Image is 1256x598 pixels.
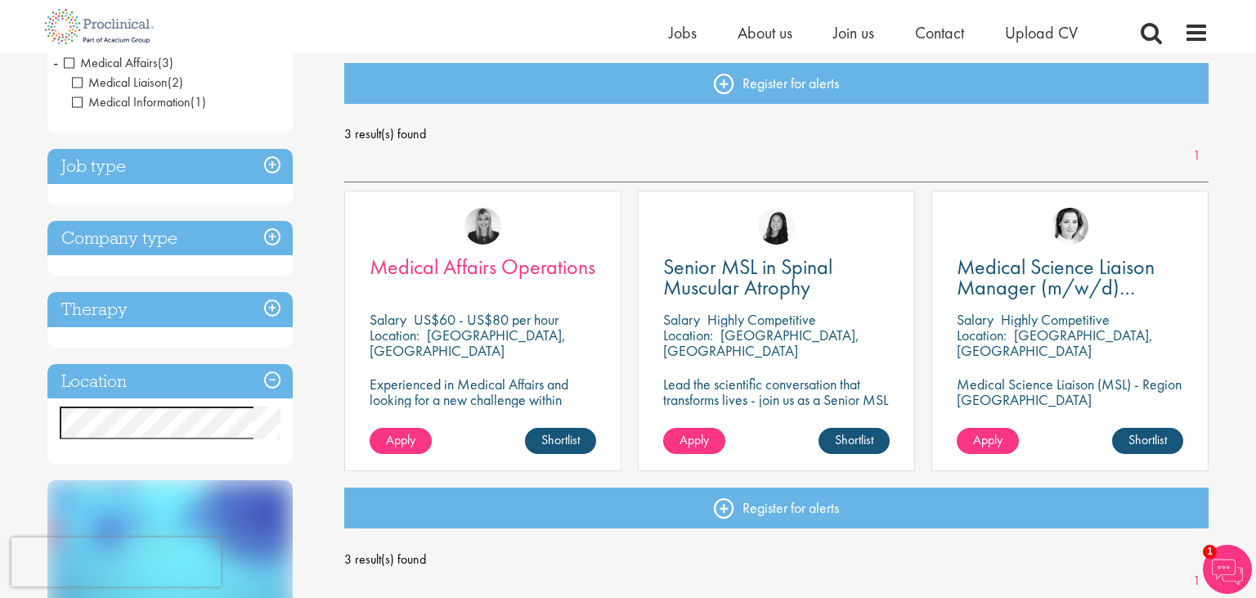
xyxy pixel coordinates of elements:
[1001,310,1110,329] p: Highly Competitive
[957,253,1155,321] span: Medical Science Liaison Manager (m/w/d) Nephrologie
[663,326,713,344] span: Location:
[370,257,596,277] a: Medical Affairs Operations
[1052,208,1088,245] img: Greta Prestel
[957,326,1153,360] p: [GEOGRAPHIC_DATA], [GEOGRAPHIC_DATA]
[72,74,183,91] span: Medical Liaison
[669,22,697,43] a: Jobs
[386,431,415,448] span: Apply
[1185,146,1209,165] a: 1
[53,50,58,74] span: -
[64,54,158,71] span: Medical Affairs
[758,208,795,245] img: Numhom Sudsok
[663,326,859,360] p: [GEOGRAPHIC_DATA], [GEOGRAPHIC_DATA]
[663,310,700,329] span: Salary
[1005,22,1078,43] a: Upload CV
[738,22,792,43] a: About us
[191,93,206,110] span: (1)
[663,253,832,301] span: Senior MSL in Spinal Muscular Atrophy
[663,376,890,423] p: Lead the scientific conversation that transforms lives - join us as a Senior MSL in Spinal Muscul...
[72,93,191,110] span: Medical Information
[370,253,595,281] span: Medical Affairs Operations
[47,149,293,184] h3: Job type
[370,326,419,344] span: Location:
[370,310,406,329] span: Salary
[973,431,1003,448] span: Apply
[11,537,221,587] iframe: reCAPTCHA
[957,310,994,329] span: Salary
[915,22,964,43] a: Contact
[819,428,890,454] a: Shortlist
[957,326,1007,344] span: Location:
[47,292,293,327] h3: Therapy
[464,208,501,245] img: Janelle Jones
[370,428,432,454] a: Apply
[680,431,709,448] span: Apply
[414,310,558,329] p: US$60 - US$80 per hour
[1185,572,1209,591] a: 1
[47,364,293,399] h3: Location
[72,93,206,110] span: Medical Information
[344,547,1209,572] span: 3 result(s) found
[344,63,1209,104] a: Register for alerts
[1203,545,1217,559] span: 1
[72,74,168,91] span: Medical Liaison
[158,54,173,71] span: (3)
[525,428,596,454] a: Shortlist
[663,428,725,454] a: Apply
[370,326,566,360] p: [GEOGRAPHIC_DATA], [GEOGRAPHIC_DATA]
[47,221,293,256] h3: Company type
[957,428,1019,454] a: Apply
[1203,545,1252,594] img: Chatbot
[957,257,1183,298] a: Medical Science Liaison Manager (m/w/d) Nephrologie
[370,376,596,454] p: Experienced in Medical Affairs and looking for a new challenge within operations? Proclinical is ...
[707,310,816,329] p: Highly Competitive
[833,22,874,43] a: Join us
[168,74,183,91] span: (2)
[663,257,890,298] a: Senior MSL in Spinal Muscular Atrophy
[344,122,1209,146] span: 3 result(s) found
[957,376,1183,407] p: Medical Science Liaison (MSL) - Region [GEOGRAPHIC_DATA]
[1112,428,1183,454] a: Shortlist
[344,488,1209,528] a: Register for alerts
[64,54,173,71] span: Medical Affairs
